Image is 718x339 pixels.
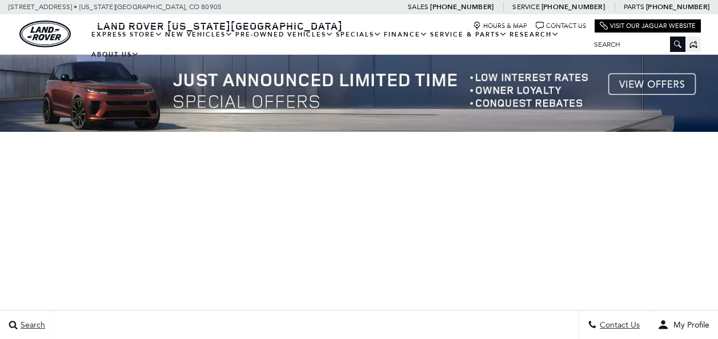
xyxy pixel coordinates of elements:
input: Search [585,38,685,51]
a: About Us [90,45,141,64]
a: [PHONE_NUMBER] [430,2,494,11]
a: [STREET_ADDRESS] • [US_STATE][GEOGRAPHIC_DATA], CO 80905 [9,3,222,11]
span: Land Rover [US_STATE][GEOGRAPHIC_DATA] [97,19,343,33]
span: My Profile [669,320,709,330]
img: Land Rover [19,21,71,47]
span: Parts [624,3,644,11]
a: Land Rover [US_STATE][GEOGRAPHIC_DATA] [90,19,350,33]
a: land-rover [19,21,71,47]
a: Service & Parts [429,25,508,45]
a: [PHONE_NUMBER] [646,2,709,11]
span: Search [18,320,45,330]
button: user-profile-menu [649,310,718,339]
a: Pre-Owned Vehicles [234,25,335,45]
a: Visit Our Jaguar Website [600,22,696,30]
span: Contact Us [597,320,640,330]
nav: Main Navigation [90,25,585,64]
a: Specials [335,25,383,45]
a: Contact Us [536,22,586,30]
a: Finance [383,25,429,45]
a: New Vehicles [164,25,234,45]
a: EXPRESS STORE [90,25,164,45]
a: Research [508,25,560,45]
span: Service [512,3,539,11]
span: Sales [408,3,428,11]
a: Hours & Map [473,22,527,30]
a: [PHONE_NUMBER] [541,2,605,11]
